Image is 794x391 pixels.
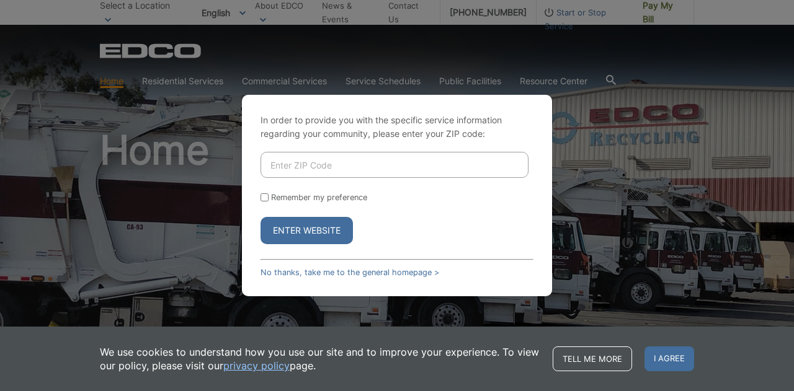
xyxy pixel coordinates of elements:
a: Tell me more [553,346,632,371]
a: No thanks, take me to the general homepage > [261,268,439,277]
a: privacy policy [223,359,290,372]
span: I agree [645,346,694,371]
p: We use cookies to understand how you use our site and to improve your experience. To view our pol... [100,345,540,372]
input: Enter ZIP Code [261,152,529,178]
p: In order to provide you with the specific service information regarding your community, please en... [261,113,533,141]
button: Enter Website [261,217,353,244]
label: Remember my preference [271,193,367,202]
